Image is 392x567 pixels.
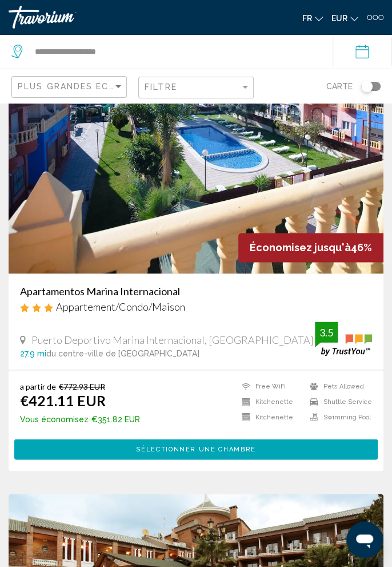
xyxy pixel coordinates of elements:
div: 3.5 [315,326,338,339]
div: 3 star Apartment [20,300,372,313]
span: Économisez jusqu'à [250,241,351,253]
span: Appartement/Condo/Maison [56,300,185,313]
button: Change language [302,10,323,26]
ins: €421.11 EUR [20,391,106,409]
span: 27.9 mi [20,349,46,358]
span: a partir de [20,382,56,391]
span: Filtre [145,82,177,92]
button: Change currency [331,10,358,26]
span: Sélectionner une chambre [136,445,256,453]
img: Hotel image [9,90,383,273]
img: trustyou-badge.svg [315,322,372,355]
a: Travorium [9,6,190,29]
del: €772.93 EUR [59,382,105,391]
li: Free WiFi [236,382,304,391]
button: Sélectionner une chambre [14,439,378,459]
a: Apartamentos Marina Internacional [20,285,372,298]
span: Puerto Deportivo Marina Internacional, [GEOGRAPHIC_DATA] [31,334,314,346]
li: Swimming Pool [304,412,372,422]
button: Toggle map [353,81,381,92]
mat-select: Sort by [18,82,123,92]
span: EUR [331,14,347,23]
p: €351.82 EUR [20,414,140,423]
span: Carte [326,78,353,94]
button: Filter [138,76,254,100]
iframe: Bouton de lancement de la fenêtre de messagerie [346,521,383,558]
span: Vous économisez [20,414,89,423]
span: fr [302,14,312,23]
span: du centre-ville de [GEOGRAPHIC_DATA] [46,349,199,358]
li: Shuttle Service [304,396,372,406]
li: Kitchenette [236,412,304,422]
li: Pets Allowed [304,382,372,391]
a: Sélectionner une chambre [14,441,378,453]
span: Plus grandes économies [18,82,154,91]
li: Kitchenette [236,396,304,406]
div: 46% [238,233,383,262]
button: Check-in date: Oct 20, 2025 Check-out date: Oct 26, 2025 [333,34,392,69]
